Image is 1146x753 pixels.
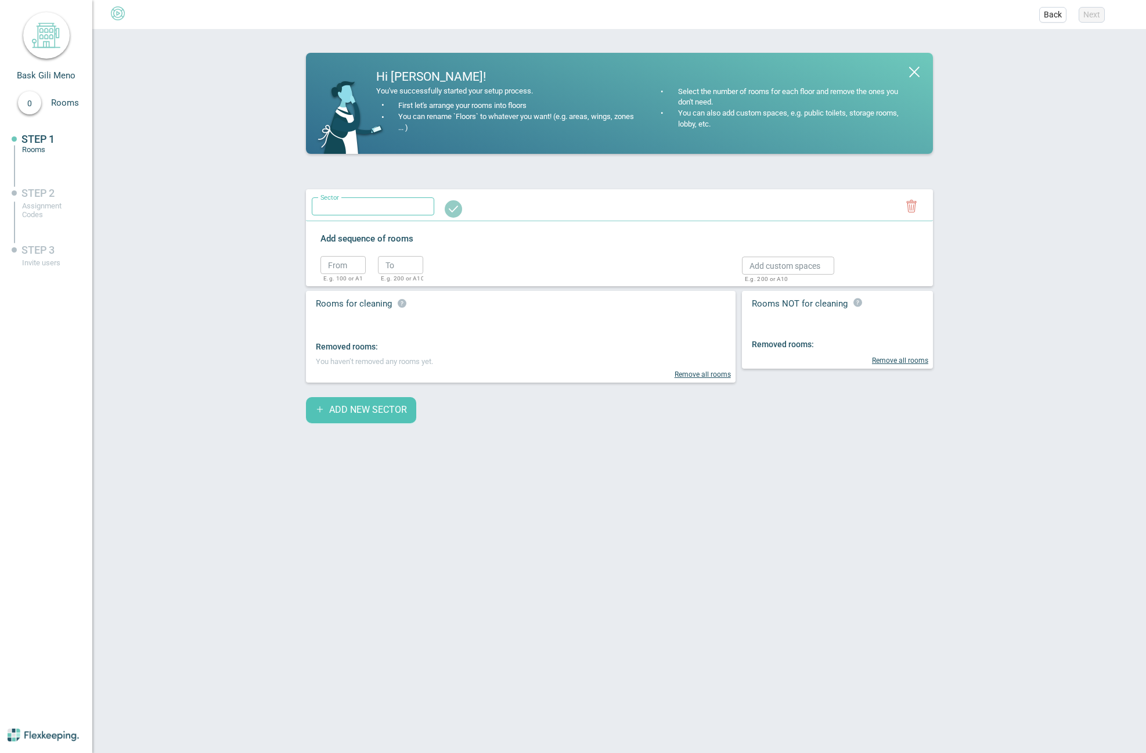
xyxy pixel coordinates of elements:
[320,233,719,245] label: Add sequence of rooms
[675,108,913,130] div: You can also add custom spaces, e.g. public toilets, storage rooms, lobby, etc.
[752,338,934,350] div: Removed rooms:
[17,70,75,81] span: Bask Gili Meno
[376,71,635,83] div: Hi [PERSON_NAME]!
[329,403,407,417] span: ADD NEW SECTOR
[395,100,527,111] div: First let's arrange your rooms into floors
[1039,7,1066,23] button: Back
[752,298,848,309] span: Rooms NOT for cleaning
[1044,9,1062,20] span: Back
[18,91,41,114] div: 0
[21,187,55,199] span: STEP 2
[316,370,736,379] div: Remove all rooms
[22,258,74,267] div: Invite users
[21,244,55,256] span: STEP 3
[381,276,415,282] p: E.g. 200 or A10
[323,276,358,282] p: E.g. 100 or A1
[745,276,826,282] p: E.g. 200 or A10
[21,133,55,145] span: STEP 1
[675,87,913,109] div: Select the number of rooms for each floor and remove the ones you don't need.
[22,145,74,154] div: Rooms
[395,111,635,134] div: You can rename `Floors` to whatever you want! (e.g. areas, wings, zones ... )
[306,397,416,423] button: ADD NEW SECTOR
[22,201,74,219] div: Assignment Codes
[1079,7,1105,23] button: Next
[752,356,934,365] div: Remove all rooms
[316,298,407,309] span: Rooms for cleaning
[316,341,736,352] div: Removed rooms:
[316,357,433,366] span: You haven’t removed any rooms yet.
[376,86,635,97] div: You've successfully started your setup process.
[51,98,92,108] span: Rooms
